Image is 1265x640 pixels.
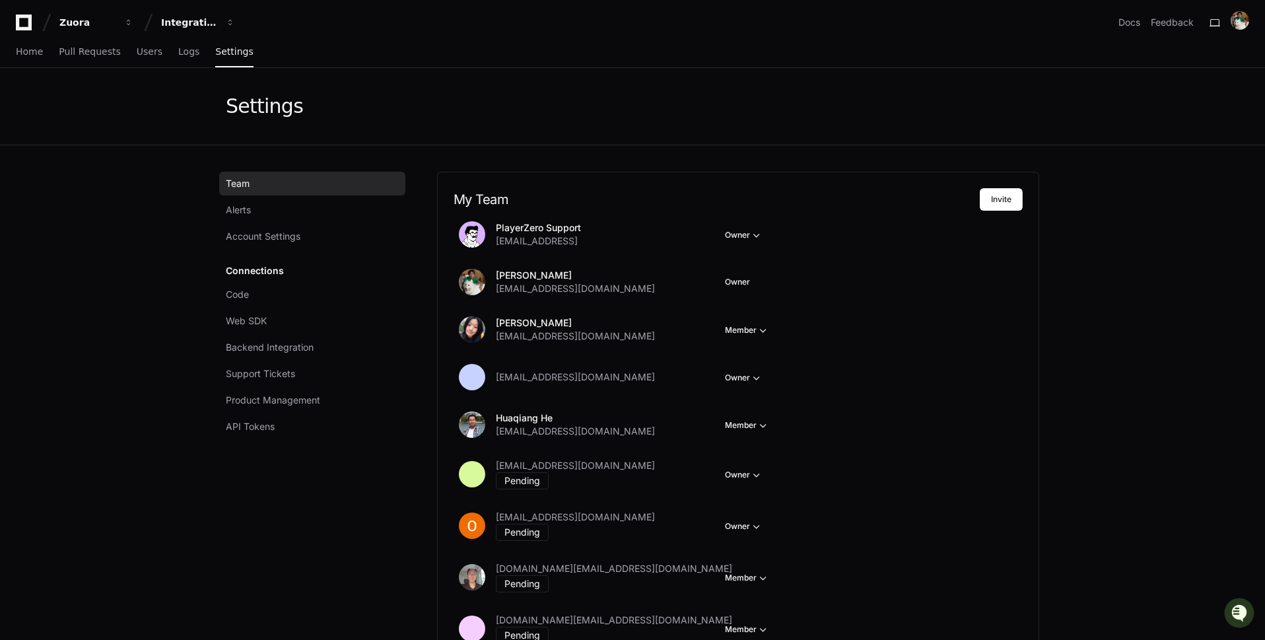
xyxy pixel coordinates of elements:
button: Owner [725,520,763,533]
div: Integration Hub [161,16,218,29]
a: Backend Integration [219,336,405,359]
button: Integration Hub [156,11,240,34]
a: Code [219,283,405,306]
button: Member [725,571,770,585]
p: Huaqiang He [496,411,655,425]
p: PlayerZero Support [496,221,581,234]
button: Owner [725,371,763,384]
button: Invite [980,188,1023,211]
a: Logs [178,37,199,67]
span: [EMAIL_ADDRESS][DOMAIN_NAME] [496,511,655,524]
img: ACg8ocLG_LSDOp7uAivCyQqIxj1Ef0G8caL3PxUxK52DC0_DO42UYdCW=s96-c [1231,11,1249,30]
span: Code [226,288,249,301]
button: Owner [725,468,763,481]
a: Docs [1118,16,1140,29]
div: Pending [496,575,549,592]
p: [PERSON_NAME] [496,316,655,330]
span: [EMAIL_ADDRESS][DOMAIN_NAME] [496,459,655,472]
span: Home [16,48,43,55]
button: Feedback [1151,16,1194,29]
span: [EMAIL_ADDRESS][DOMAIN_NAME] [496,371,655,384]
span: [DOMAIN_NAME][EMAIL_ADDRESS][DOMAIN_NAME] [496,614,732,627]
button: Owner [725,229,763,242]
img: PlayerZero [13,13,40,39]
a: Account Settings [219,225,405,248]
a: Support Tickets [219,362,405,386]
span: [EMAIL_ADDRESS][DOMAIN_NAME] [496,425,655,438]
span: Web SDK [226,314,267,328]
button: Member [725,419,770,432]
span: Owner [725,277,750,287]
p: [PERSON_NAME] [496,269,655,282]
button: Start new chat [224,102,240,118]
div: Pending [496,524,549,541]
span: Team [226,177,250,190]
div: Zuora [59,16,116,29]
button: Zuora [54,11,139,34]
span: Support Tickets [226,367,295,380]
a: Web SDK [219,309,405,333]
a: Pull Requests [59,37,120,67]
span: [EMAIL_ADDRESS] [496,234,578,248]
img: ACg8ocLHYU8Q_QVc2aH0uWWb68hicQ26ALs8diVHP6v8XvCwTS-KVGiV=s96-c [459,316,485,343]
a: Team [219,172,405,196]
img: ACg8ocJXJfhJJqpG9rDJjtbZlaEJZy3UY9H7l9C0yzch3oOV8VWHvw_M=s96-c [459,564,485,590]
iframe: Open customer support [1223,596,1258,632]
a: Product Management [219,388,405,412]
a: Powered byPylon [93,205,160,216]
div: Past conversations [13,143,88,154]
div: Settings [226,94,303,118]
img: Sidi Zhu [13,164,34,185]
span: [PERSON_NAME] [41,176,107,187]
img: ACg8ocLG_LSDOp7uAivCyQqIxj1Ef0G8caL3PxUxK52DC0_DO42UYdCW=s96-c [459,269,485,295]
span: Product Management [226,394,320,407]
a: Settings [215,37,253,67]
span: API Tokens [226,420,275,433]
span: [DOMAIN_NAME][EMAIL_ADDRESS][DOMAIN_NAME] [496,562,732,575]
img: ACg8ocI-Tdydoh_6ush8dVDQIbCNfKPhyN0EEsd899WyHEq5-0KOBw=s96-c [459,513,485,539]
a: Alerts [219,198,405,222]
img: 1756235613930-3d25f9e4-fa56-45dd-b3ad-e072dfbd1548 [13,98,37,122]
span: Account Settings [226,230,300,243]
span: • [110,176,114,187]
span: Users [137,48,162,55]
a: Users [137,37,162,67]
div: Start new chat [45,98,217,111]
span: Settings [215,48,253,55]
span: [EMAIL_ADDRESS][DOMAIN_NAME] [496,282,655,295]
a: Home [16,37,43,67]
button: See all [205,141,240,157]
span: Pylon [131,206,160,216]
h2: My Team [454,192,980,207]
img: avatar [459,221,485,248]
span: [DATE] [117,176,144,187]
button: Member [725,623,770,636]
span: Backend Integration [226,341,314,354]
div: Pending [496,472,549,489]
div: We're offline, but we'll be back soon! [45,111,191,122]
span: Logs [178,48,199,55]
a: API Tokens [219,415,405,439]
button: Member [725,324,770,337]
span: [EMAIL_ADDRESS][DOMAIN_NAME] [496,330,655,343]
span: Alerts [226,203,251,217]
img: ACg8ocJEGtn3yjKVHYNVFs6RwjeBxmox7ffPzIT2nf3jl_u-u_M-W-Q=s96-c [459,411,485,438]
div: Welcome [13,52,240,73]
span: Pull Requests [59,48,120,55]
